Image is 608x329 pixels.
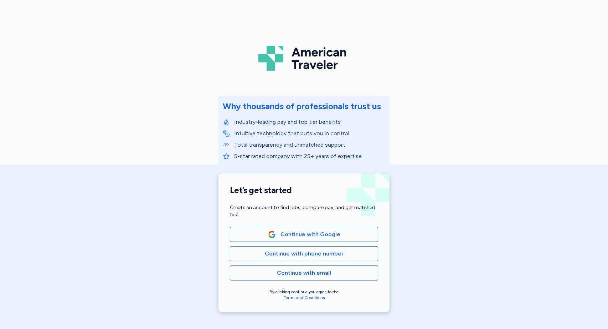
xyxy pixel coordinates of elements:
[223,101,381,112] div: Why thousands of professionals trust us
[230,289,378,300] div: By clicking continue you agree to the
[280,230,340,239] span: Continue with Google
[234,118,385,126] p: Industry-leading pay and top tier benefits
[234,141,385,149] p: Total transparency and unmatched support
[265,249,344,258] span: Continue with phone number
[284,295,325,300] a: Terms and Conditions
[230,265,378,280] button: Continue with email
[234,129,385,138] p: Intuitive technology that puts you in control
[230,185,378,196] h1: Let’s get started
[234,152,385,161] p: 5-star rated company with 25+ years of expertise
[268,231,276,238] img: Google Logo
[258,43,350,74] img: Logo
[277,269,331,277] span: Continue with email
[230,227,378,242] button: Google LogoContinue with Google
[230,246,378,261] button: Continue with phone number
[230,204,378,218] div: Create an account to find jobs, compare pay, and get matched fast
